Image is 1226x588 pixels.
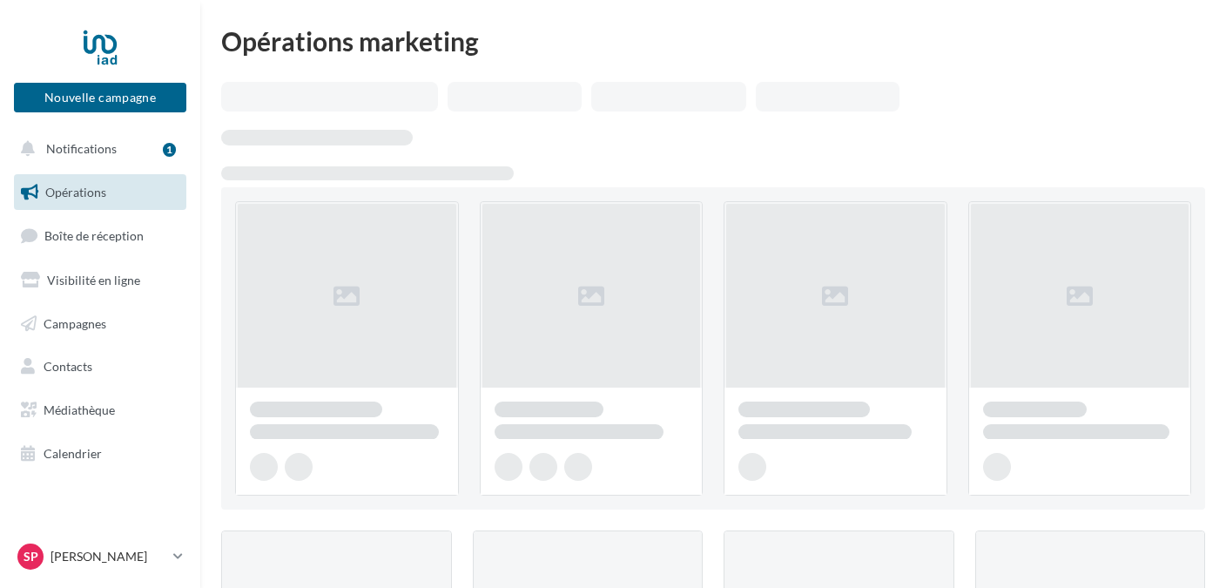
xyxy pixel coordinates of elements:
a: Calendrier [10,436,190,472]
button: Notifications 1 [10,131,183,167]
span: Campagnes [44,315,106,330]
div: 1 [163,143,176,157]
p: [PERSON_NAME] [51,548,166,565]
span: Médiathèque [44,402,115,417]
span: Boîte de réception [44,228,144,243]
a: Visibilité en ligne [10,262,190,299]
button: Nouvelle campagne [14,83,186,112]
span: Visibilité en ligne [47,273,140,287]
span: Contacts [44,359,92,374]
span: Opérations [45,185,106,199]
span: Sp [24,548,38,565]
a: Médiathèque [10,392,190,429]
a: Contacts [10,348,190,385]
span: Calendrier [44,446,102,461]
span: Notifications [46,141,117,156]
a: Opérations [10,174,190,211]
div: Opérations marketing [221,28,1205,54]
a: Campagnes [10,306,190,342]
a: Boîte de réception [10,217,190,254]
a: Sp [PERSON_NAME] [14,540,186,573]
